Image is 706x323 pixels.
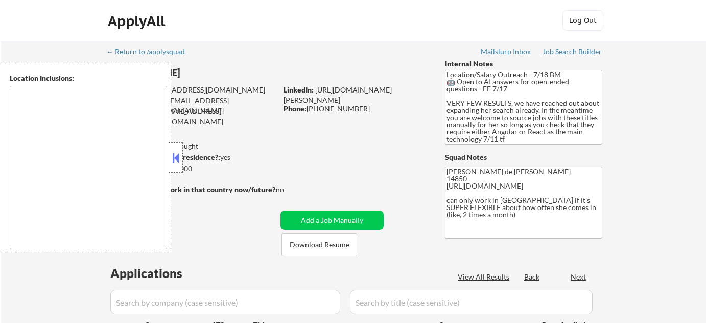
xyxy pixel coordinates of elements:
[445,59,602,69] div: Internal Notes
[110,267,211,280] div: Applications
[107,66,317,79] div: [PERSON_NAME]
[562,10,603,31] button: Log Out
[445,152,602,163] div: Squad Notes
[481,48,532,58] a: Mailslurp Inbox
[284,85,392,104] a: [URL][DOMAIN_NAME][PERSON_NAME]
[107,141,277,151] div: 36 sent / 200 bought
[108,96,277,116] div: [EMAIL_ADDRESS][PERSON_NAME][DOMAIN_NAME]
[524,272,540,282] div: Back
[106,48,195,58] a: ← Return to /applysquad
[284,104,307,113] strong: Phone:
[284,85,314,94] strong: LinkedIn:
[108,12,168,30] div: ApplyAll
[110,290,340,314] input: Search by company (case sensitive)
[107,185,277,194] strong: Will need Visa to work in that country now/future?:
[543,48,602,55] div: Job Search Builder
[107,106,277,126] div: [EMAIL_ADDRESS][PERSON_NAME][DOMAIN_NAME]
[571,272,587,282] div: Next
[481,48,532,55] div: Mailslurp Inbox
[280,211,384,230] button: Add a Job Manually
[284,104,428,114] div: [PHONE_NUMBER]
[281,233,357,256] button: Download Resume
[350,290,593,314] input: Search by title (case sensitive)
[107,164,277,174] div: $153,000
[10,73,167,83] div: Location Inclusions:
[107,152,274,163] div: yes
[106,48,195,55] div: ← Return to /applysquad
[458,272,512,282] div: View All Results
[108,85,277,95] div: [EMAIL_ADDRESS][DOMAIN_NAME]
[276,184,305,195] div: no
